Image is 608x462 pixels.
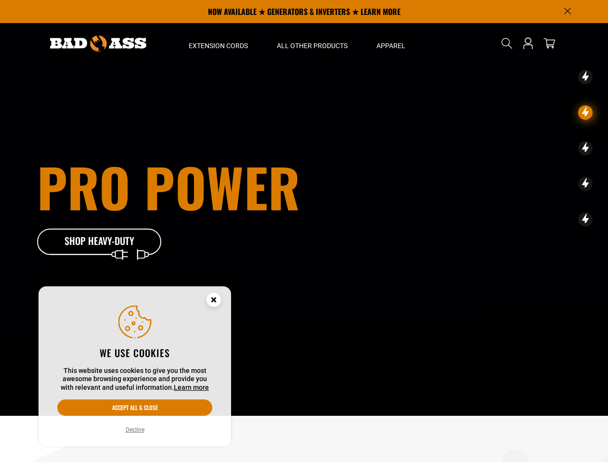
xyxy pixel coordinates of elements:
[277,41,348,50] span: All Other Products
[39,286,231,447] aside: Cookie Consent
[262,23,362,64] summary: All Other Products
[362,23,420,64] summary: Apparel
[57,367,212,392] p: This website uses cookies to give you the most awesome browsing experience and provide you with r...
[123,425,147,435] button: Decline
[174,384,209,391] a: Learn more
[50,36,146,51] img: Bad Ass Extension Cords
[174,23,262,64] summary: Extension Cords
[376,41,405,50] span: Apparel
[37,229,162,256] a: Shop Heavy-Duty
[57,399,212,416] button: Accept all & close
[57,346,212,359] h2: We use cookies
[37,160,358,213] h1: Pro Power
[499,36,515,51] summary: Search
[189,41,248,50] span: Extension Cords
